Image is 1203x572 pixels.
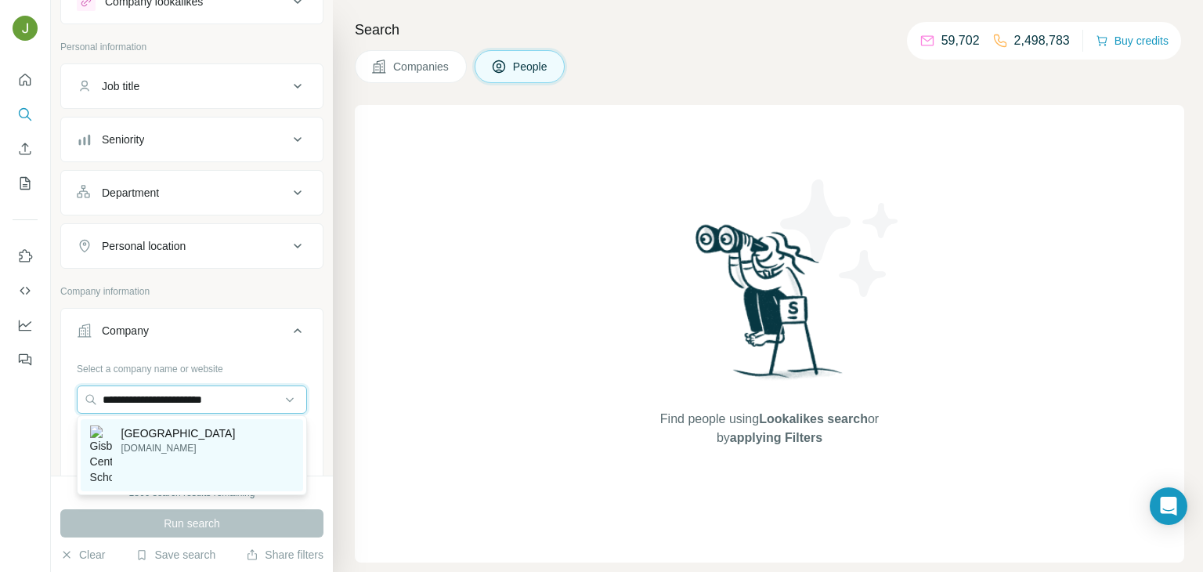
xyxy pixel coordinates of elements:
[13,100,38,129] button: Search
[688,220,851,395] img: Surfe Illustration - Woman searching with binoculars
[644,410,894,447] span: Find people using or by
[60,284,323,299] p: Company information
[355,19,1184,41] h4: Search
[1096,30,1169,52] button: Buy credits
[246,547,323,563] button: Share filters
[102,78,139,94] div: Job title
[77,356,307,376] div: Select a company name or website
[121,441,236,455] p: [DOMAIN_NAME]
[61,121,323,158] button: Seniority
[13,16,38,41] img: Avatar
[770,168,911,309] img: Surfe Illustration - Stars
[13,66,38,94] button: Quick start
[102,238,186,254] div: Personal location
[61,312,323,356] button: Company
[102,185,159,201] div: Department
[102,323,149,338] div: Company
[60,547,105,563] button: Clear
[941,31,980,50] p: 59,702
[13,135,38,163] button: Enrich CSV
[393,59,450,74] span: Companies
[13,242,38,270] button: Use Surfe on LinkedIn
[759,412,868,425] span: Lookalikes search
[13,311,38,339] button: Dashboard
[61,227,323,265] button: Personal location
[61,174,323,212] button: Department
[135,547,215,563] button: Save search
[513,59,549,74] span: People
[13,169,38,197] button: My lists
[61,67,323,105] button: Job title
[13,277,38,305] button: Use Surfe API
[730,431,822,444] span: applying Filters
[1014,31,1070,50] p: 2,498,783
[13,346,38,374] button: Feedback
[121,425,236,441] p: [GEOGRAPHIC_DATA]
[60,40,323,54] p: Personal information
[102,132,144,147] div: Seniority
[1150,487,1187,525] div: Open Intercom Messenger
[90,425,112,485] img: Gisborne Central School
